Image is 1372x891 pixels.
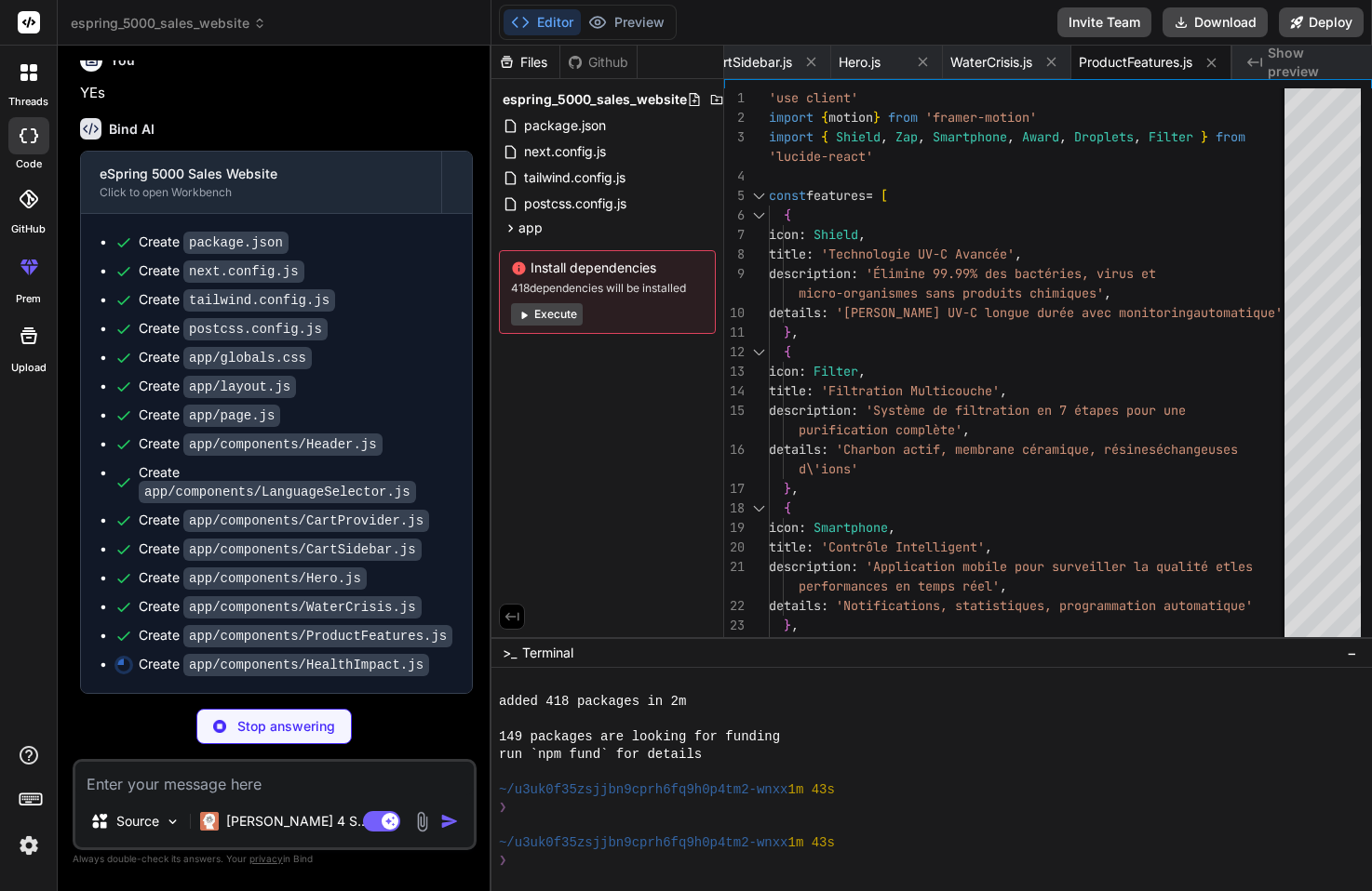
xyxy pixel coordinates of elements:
[724,245,745,264] div: 8
[499,746,702,764] span: run `npm fund` for details
[8,94,48,110] label: threads
[1015,246,1022,262] span: ,
[821,304,828,321] span: :
[1343,638,1361,668] button: −
[226,812,365,831] p: [PERSON_NAME] 4 S..
[747,186,771,206] div: Click to collapse the range.
[821,441,828,458] span: :
[747,499,771,518] div: Click to collapse the range.
[769,441,821,458] span: details
[724,323,745,342] div: 11
[799,519,806,536] span: :
[1074,128,1134,145] span: Droplets
[139,377,296,396] div: Create
[918,128,925,145] span: ,
[499,693,686,711] span: added 418 packages in 2m
[724,225,745,245] div: 7
[769,402,851,419] span: description
[724,538,745,557] div: 20
[522,114,608,137] span: package.json
[139,348,312,367] div: Create
[504,9,581,35] button: Editor
[839,53,881,72] span: Hero.js
[769,519,799,536] span: icon
[116,812,159,831] p: Source
[109,120,155,139] h6: Bind AI
[866,187,873,204] span: =
[16,291,41,307] label: prem
[724,440,745,459] div: 16
[962,421,970,438] span: ,
[71,14,266,33] span: espring_5000_sales_website
[724,518,745,538] div: 19
[80,83,473,104] p: YEs
[769,363,799,379] span: icon
[866,558,1231,575] span: 'Application mobile pour surveiller la qualité et
[888,109,918,126] span: from
[873,109,881,126] span: }
[440,812,459,831] img: icon
[183,654,429,676] code: app/components/HealthImpact.js
[522,193,628,215] span: postcss.config.js
[769,89,858,106] span: 'use client'
[110,51,135,70] h6: You
[769,539,806,555] span: title
[1149,128,1193,145] span: Filter
[784,343,791,360] span: {
[788,834,835,852] span: 1m 43s
[828,109,873,126] span: motion
[784,617,791,633] span: }
[799,285,1104,301] span: micro-organismes sans produits chimiques'
[183,539,422,561] code: app/components/CartSidebar.js
[858,226,866,243] span: ,
[1079,53,1192,72] span: ProductFeatures.js
[1007,128,1015,145] span: ,
[522,140,608,163] span: next.config.js
[747,206,771,225] div: Click to collapse the range.
[784,480,791,497] span: }
[724,557,745,577] div: 21
[706,53,792,72] span: CartSidebar.js
[139,511,429,530] div: Create
[139,290,335,310] div: Create
[139,434,383,454] div: Create
[724,381,745,401] div: 14
[100,185,423,200] div: Click to open Workbench
[183,347,312,369] code: app/globals.css
[518,219,543,237] span: app
[925,109,1037,126] span: 'framer-motion'
[933,128,1007,145] span: Smartphone
[1231,558,1253,575] span: les
[836,597,1208,614] span: 'Notifications, statistiques, programmation automa
[1201,128,1208,145] span: }
[237,717,335,736] p: Stop answering
[1193,304,1283,321] span: automatique'
[769,265,851,282] span: description
[1059,128,1067,145] span: ,
[499,728,780,746] span: 149 packages are looking for funding
[769,128,814,145] span: import
[724,499,745,518] div: 18
[139,261,304,281] div: Create
[724,401,745,420] div: 15
[581,9,672,35] button: Preview
[799,460,858,477] span: d\'ions'
[724,303,745,323] div: 10
[1000,382,1007,399] span: ,
[821,109,828,126] span: {
[724,362,745,381] div: 13
[511,303,583,326] button: Execute
[784,206,791,223] span: {
[769,304,821,321] span: details
[511,259,704,277] span: Install dependencies
[799,578,1000,594] span: performances en temps réel'
[499,781,788,799] span: ~/u3uk0f35zsjjbn9cprh6fq9h0p4tm2-wnxx
[183,596,422,618] code: app/components/WaterCrisis.js
[1057,7,1151,37] button: Invite Team
[821,246,1015,262] span: 'Technologie UV-C Avancée'
[724,127,745,147] div: 3
[769,187,806,204] span: const
[724,206,745,225] div: 6
[799,226,806,243] span: :
[788,781,835,799] span: 1m 43s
